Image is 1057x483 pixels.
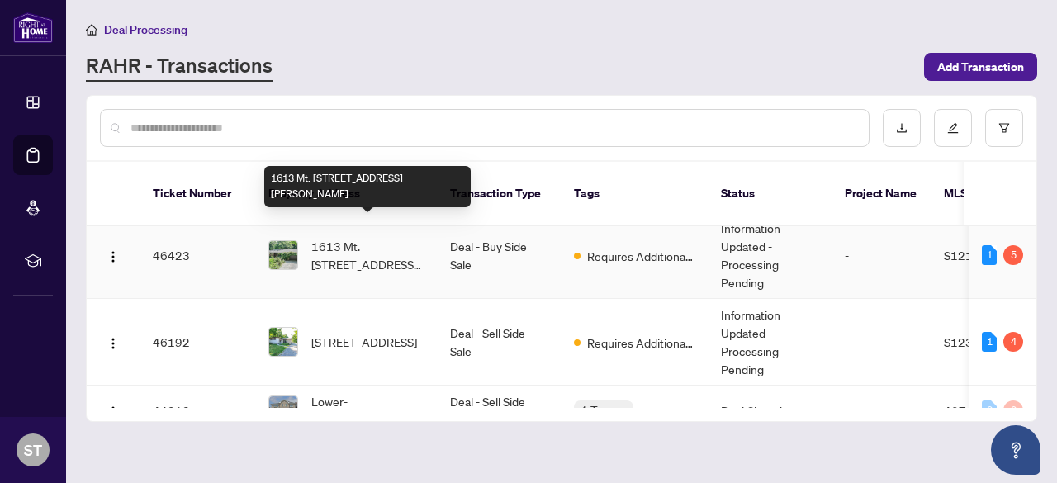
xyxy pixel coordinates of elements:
img: logo [13,12,53,43]
th: Transaction Type [437,162,561,226]
span: download [896,122,908,134]
button: Add Transaction [924,53,1037,81]
span: 1613 Mt. [STREET_ADDRESS][PERSON_NAME] [311,237,424,273]
span: [STREET_ADDRESS] [311,333,417,351]
td: 44818 [140,386,255,436]
td: - [832,386,931,436]
div: 4 [1003,332,1023,352]
button: download [883,109,921,147]
th: Project Name [832,162,931,226]
div: 0 [1003,400,1023,420]
th: Property Address [255,162,437,226]
td: 46423 [140,212,255,299]
img: thumbnail-img [269,396,297,424]
span: down [619,406,627,414]
img: Logo [107,405,120,419]
button: Open asap [991,425,1040,475]
td: - [832,299,931,386]
td: Deal - Sell Side Lease [437,386,561,436]
td: - [832,212,931,299]
img: Logo [107,337,120,350]
button: edit [934,109,972,147]
button: Logo [100,329,126,355]
span: 40749951 [944,403,1003,418]
button: Logo [100,397,126,424]
td: Information Updated - Processing Pending [708,212,832,299]
span: filter [998,122,1010,134]
td: Deal - Buy Side Sale [437,212,561,299]
span: Requires Additional Docs [587,334,694,352]
td: Deal Closed [708,386,832,436]
span: Requires Additional Docs [587,247,694,265]
img: Logo [107,250,120,263]
button: Logo [100,242,126,268]
span: S12177845 [944,248,1010,263]
div: 1613 Mt. [STREET_ADDRESS][PERSON_NAME] [264,166,471,207]
td: Information Updated - Processing Pending [708,299,832,386]
th: Tags [561,162,708,226]
th: Ticket Number [140,162,255,226]
td: 46192 [140,299,255,386]
span: Add Transaction [937,54,1024,80]
span: edit [947,122,959,134]
a: RAHR - Transactions [86,52,273,82]
span: 4 Tags [581,400,615,419]
th: Status [708,162,832,226]
span: home [86,24,97,36]
th: MLS # [931,162,1030,226]
span: ST [24,438,42,462]
td: Deal - Sell Side Sale [437,299,561,386]
button: filter [985,109,1023,147]
span: Lower-[STREET_ADDRESS] [311,392,424,429]
div: 5 [1003,245,1023,265]
img: thumbnail-img [269,241,297,269]
div: 1 [982,245,997,265]
div: 1 [982,332,997,352]
img: thumbnail-img [269,328,297,356]
span: S12306738 [944,334,1010,349]
span: Deal Processing [104,22,187,37]
div: 0 [982,400,997,420]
